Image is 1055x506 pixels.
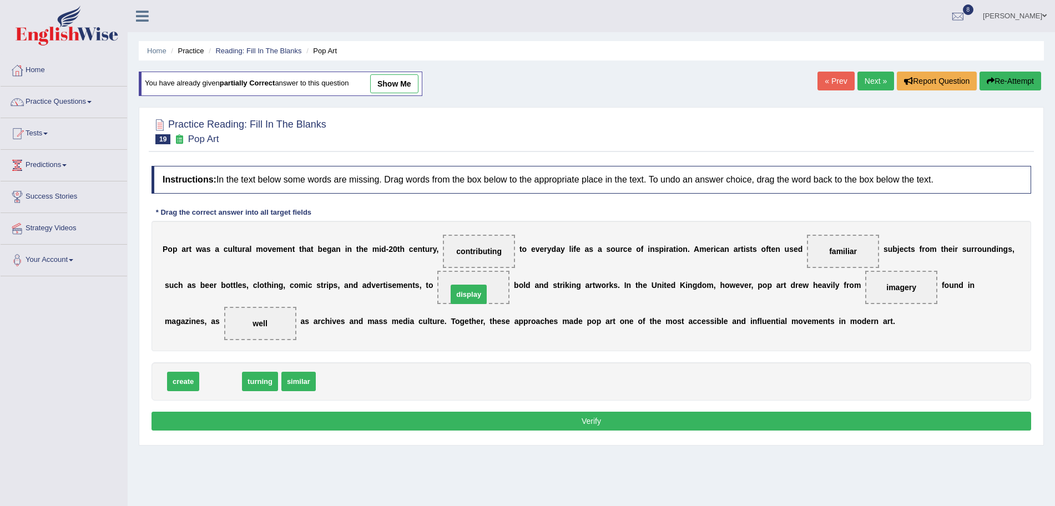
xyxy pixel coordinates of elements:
[694,245,699,254] b: A
[829,247,857,256] span: familiar
[904,245,908,254] b: c
[514,281,519,290] b: b
[523,281,526,290] b: l
[794,245,798,254] b: e
[306,281,308,290] b: i
[321,281,324,290] b: t
[920,245,922,254] b: f
[526,281,531,290] b: d
[279,281,284,290] b: g
[678,245,683,254] b: o
[1003,245,1008,254] b: g
[702,281,707,290] b: o
[571,245,573,254] b: i
[392,281,397,290] b: e
[593,281,595,290] b: t
[627,281,632,290] b: n
[1008,245,1012,254] b: s
[857,72,894,90] a: Next »
[974,245,977,254] b: r
[221,281,226,290] b: b
[415,281,420,290] b: s
[963,4,974,15] span: 8
[740,281,744,290] b: v
[383,281,386,290] b: t
[714,281,716,290] b: ,
[552,245,557,254] b: d
[992,245,997,254] b: d
[620,245,623,254] b: r
[635,281,638,290] b: t
[220,79,275,88] b: partially correct
[557,281,560,290] b: t
[168,245,173,254] b: o
[408,281,413,290] b: n
[236,281,238,290] b: l
[623,245,628,254] b: c
[263,245,268,254] b: o
[331,245,336,254] b: a
[379,245,381,254] b: i
[996,245,998,254] b: i
[657,281,662,290] b: n
[215,245,219,254] b: a
[349,281,354,290] b: n
[412,281,415,290] b: t
[998,245,1003,254] b: n
[706,281,713,290] b: m
[943,245,948,254] b: h
[344,281,349,290] b: a
[168,45,204,56] li: Practice
[426,281,428,290] b: t
[456,247,502,256] span: contributing
[264,281,267,290] b: t
[519,245,522,254] b: t
[178,281,183,290] b: h
[534,281,539,290] b: a
[174,281,178,290] b: c
[761,245,766,254] b: o
[680,281,685,290] b: K
[329,281,334,290] b: p
[771,245,775,254] b: e
[884,245,888,254] b: s
[336,245,341,254] b: n
[618,281,620,290] b: .
[750,245,753,254] b: t
[561,245,565,254] b: y
[306,245,311,254] b: a
[155,134,170,144] span: 19
[962,245,967,254] b: s
[233,281,236,290] b: t
[409,245,413,254] b: c
[370,74,418,93] a: show me
[299,245,302,254] b: t
[769,245,771,254] b: t
[666,245,669,254] b: r
[443,235,515,268] span: Drop target
[165,281,169,290] b: s
[659,245,664,254] b: p
[337,281,340,290] b: ,
[982,245,987,254] b: u
[671,281,676,290] b: d
[139,72,422,96] div: You have already given answer to this question
[775,245,780,254] b: n
[1,87,127,114] a: Practice Questions
[638,281,643,290] b: h
[716,245,720,254] b: c
[353,281,358,290] b: d
[206,245,211,254] b: s
[267,281,272,290] b: h
[186,245,189,254] b: r
[205,281,209,290] b: e
[751,281,754,290] b: ,
[334,281,338,290] b: s
[152,412,1031,431] button: Verify
[246,281,249,290] b: ,
[299,281,305,290] b: m
[892,245,897,254] b: b
[359,245,364,254] b: h
[367,281,372,290] b: d
[283,281,285,290] b: ,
